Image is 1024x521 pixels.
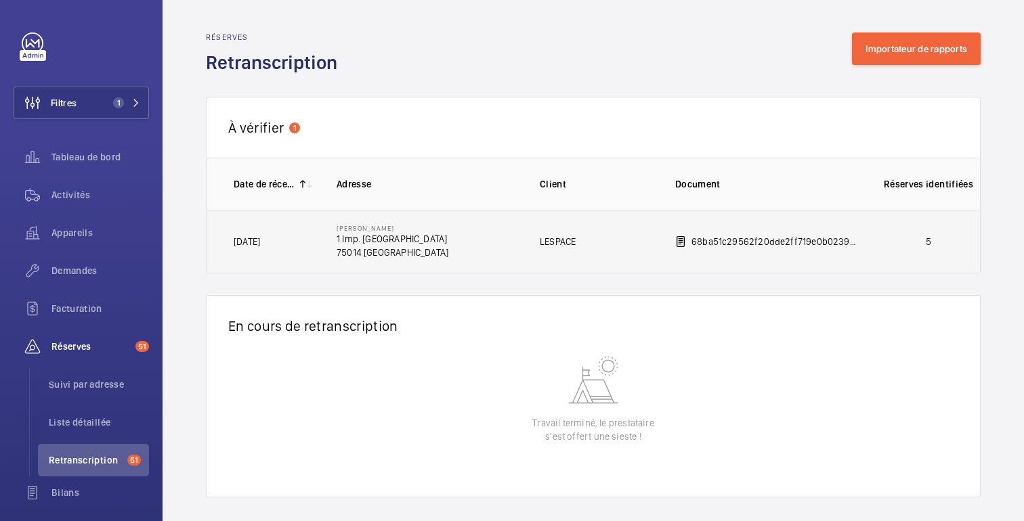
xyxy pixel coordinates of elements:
[337,233,447,244] font: 1 Imp. [GEOGRAPHIC_DATA]
[51,341,91,352] font: Réserves
[532,417,654,428] font: Travail terminé, le prestataire
[337,247,448,258] font: 75014 [GEOGRAPHIC_DATA]
[866,43,967,54] font: Importateur de rapports
[926,236,931,247] font: 5
[545,431,641,442] font: s'est offert une sieste !
[234,179,311,189] font: Date de réception
[540,236,576,247] font: LESPACE
[51,227,93,238] font: Appareils
[675,179,721,189] font: Document
[337,224,394,232] font: [PERSON_NAME]
[49,379,124,390] font: Suivi par adresse
[51,152,121,162] font: Tableau de bord
[228,119,284,136] font: À vérifier
[540,179,566,189] font: Client
[691,236,923,247] font: 68ba51c29562f20dde2ff719e0b0239c4e6f602c (1).pdf
[206,32,249,42] font: Réserves
[51,265,98,276] font: Demandes
[228,317,398,334] font: En cours de retranscription
[49,455,118,466] font: Retranscription
[130,455,138,465] font: 51
[852,32,981,65] button: Importateur de rapports
[138,342,146,351] font: 51
[49,417,110,428] font: Liste détaillée
[337,179,371,189] font: Adresse
[51,487,79,498] font: Bilans
[206,51,337,74] font: Retranscription
[234,236,260,247] font: [DATE]
[117,98,121,108] font: 1
[51,303,102,314] font: Facturation
[884,179,973,189] font: Réserves identifiées
[51,189,90,200] font: Activités
[293,123,297,133] font: 1
[14,87,149,119] button: Filtres1
[51,97,77,108] font: Filtres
